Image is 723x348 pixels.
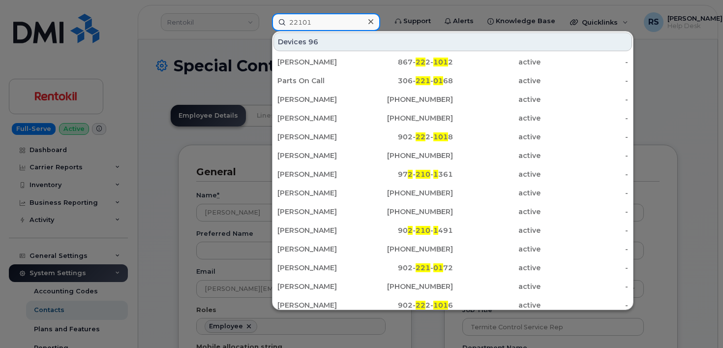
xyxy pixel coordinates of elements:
[277,151,365,160] div: [PERSON_NAME]
[365,300,452,310] div: 902- 2- 6
[273,278,632,295] a: [PERSON_NAME][PHONE_NUMBER]active-
[541,169,628,179] div: -
[453,300,541,310] div: active
[453,151,541,160] div: active
[453,188,541,198] div: active
[273,91,632,108] a: [PERSON_NAME][PHONE_NUMBER]active-
[453,282,541,291] div: active
[453,57,541,67] div: active
[277,188,365,198] div: [PERSON_NAME]
[365,244,452,254] div: [PHONE_NUMBER]
[365,207,452,217] div: [PHONE_NUMBER]
[541,95,628,104] div: -
[273,296,632,314] a: [PERSON_NAME]902-222-1016active-
[308,37,318,47] span: 96
[416,226,430,235] span: 210
[277,282,365,291] div: [PERSON_NAME]
[453,225,541,235] div: active
[541,244,628,254] div: -
[453,263,541,273] div: active
[408,170,413,179] span: 2
[277,300,365,310] div: [PERSON_NAME]
[273,221,632,239] a: [PERSON_NAME]902-210-1491active-
[416,132,425,141] span: 22
[416,76,430,85] span: 221
[453,244,541,254] div: active
[433,132,448,141] span: 101
[277,225,365,235] div: [PERSON_NAME]
[273,32,632,51] div: Devices
[277,132,365,142] div: [PERSON_NAME]
[541,151,628,160] div: -
[273,109,632,127] a: [PERSON_NAME][PHONE_NUMBER]active-
[365,151,452,160] div: [PHONE_NUMBER]
[541,113,628,123] div: -
[277,95,365,104] div: [PERSON_NAME]
[277,57,365,67] div: [PERSON_NAME]
[273,165,632,183] a: [PERSON_NAME]972-210-1361active-
[433,58,448,66] span: 101
[541,300,628,310] div: -
[408,226,413,235] span: 2
[277,76,365,86] div: Parts On Call
[277,263,365,273] div: [PERSON_NAME]
[273,240,632,258] a: [PERSON_NAME][PHONE_NUMBER]active-
[416,301,425,310] span: 22
[365,169,452,179] div: 97 - - 361
[277,169,365,179] div: [PERSON_NAME]
[273,184,632,202] a: [PERSON_NAME][PHONE_NUMBER]active-
[273,128,632,146] a: [PERSON_NAME]902-222-1018active-
[365,57,452,67] div: 867- 2- 2
[365,263,452,273] div: 902- - 72
[416,170,430,179] span: 210
[416,263,430,272] span: 221
[365,76,452,86] div: 306- - 68
[680,305,716,341] iframe: Messenger Launcher
[365,188,452,198] div: [PHONE_NUMBER]
[273,147,632,164] a: [PERSON_NAME][PHONE_NUMBER]active-
[277,207,365,217] div: [PERSON_NAME]
[273,203,632,221] a: [PERSON_NAME][PHONE_NUMBER]active-
[416,58,425,66] span: 22
[365,225,452,235] div: 90 - - 491
[541,132,628,142] div: -
[273,72,632,90] a: Parts On Call306-221-0168active-
[365,113,452,123] div: [PHONE_NUMBER]
[541,225,628,235] div: -
[365,132,452,142] div: 902- 2- 8
[273,259,632,277] a: [PERSON_NAME]902-221-0172active-
[433,76,443,85] span: 01
[453,207,541,217] div: active
[453,76,541,86] div: active
[277,244,365,254] div: [PERSON_NAME]
[433,226,438,235] span: 1
[453,113,541,123] div: active
[541,57,628,67] div: -
[365,95,452,104] div: [PHONE_NUMBER]
[541,263,628,273] div: -
[541,76,628,86] div: -
[541,188,628,198] div: -
[433,263,443,272] span: 01
[277,113,365,123] div: [PERSON_NAME]
[541,207,628,217] div: -
[453,95,541,104] div: active
[433,170,438,179] span: 1
[453,132,541,142] div: active
[273,53,632,71] a: [PERSON_NAME]867-222-1012active-
[541,282,628,291] div: -
[453,169,541,179] div: active
[433,301,448,310] span: 101
[365,282,452,291] div: [PHONE_NUMBER]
